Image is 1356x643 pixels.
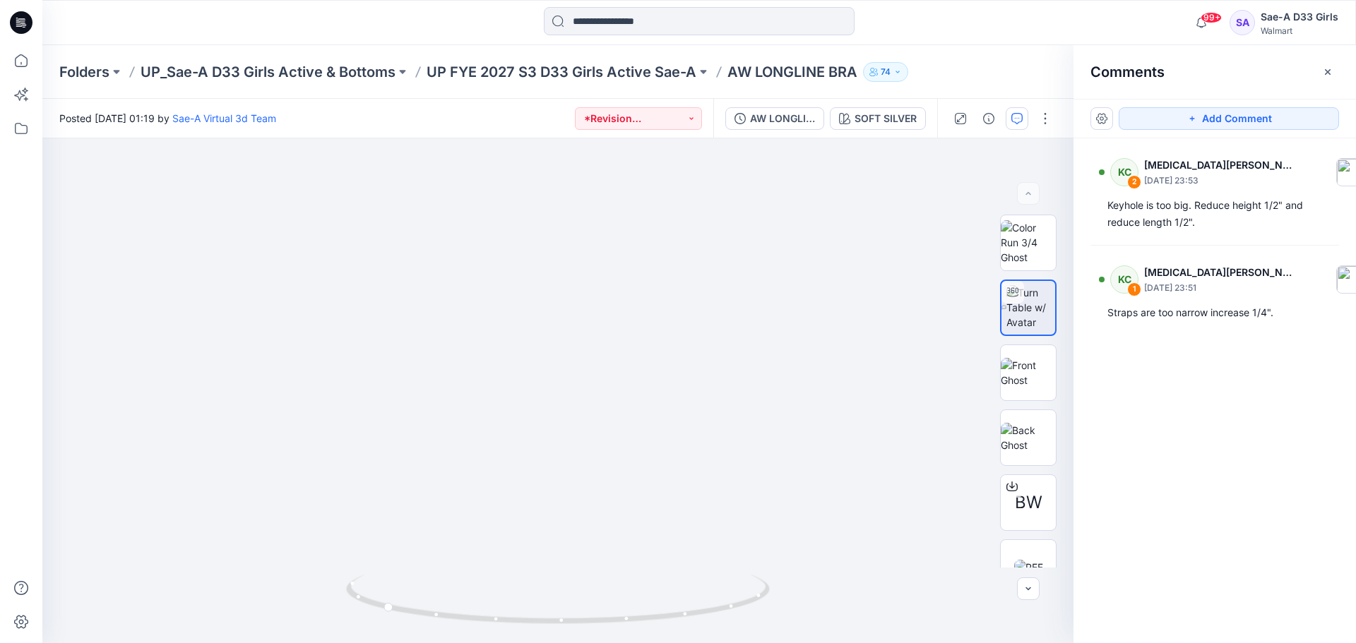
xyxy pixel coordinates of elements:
[1261,25,1338,36] div: Walmart
[1006,285,1055,330] img: Turn Table w/ Avatar
[1090,64,1165,80] h2: Comments
[1230,10,1255,35] div: SA
[1110,265,1138,294] div: KC
[172,112,276,124] a: Sae-A Virtual 3d Team
[727,62,857,82] p: AW LONGLINE BRA
[1001,220,1056,265] img: Color Run 3/4 Ghost
[1110,158,1138,186] div: KC
[59,111,276,126] span: Posted [DATE] 01:19 by
[1144,281,1297,295] p: [DATE] 23:51
[1261,8,1338,25] div: Sae-A D33 Girls
[855,111,917,126] div: SOFT SILVER
[1201,12,1222,23] span: 99+
[863,62,908,82] button: 74
[1001,423,1056,452] img: Back Ghost
[1001,358,1056,387] img: Front Ghost
[977,107,1000,130] button: Details
[725,107,824,130] button: AW LONGLINE BRA-OPT
[1107,197,1322,231] div: Keyhole is too big. Reduce height 1/2" and reduce length 1/2".
[1127,282,1141,296] div: 1
[750,111,815,126] div: AW LONGLINE BRA-OPT
[1144,264,1297,281] p: [MEDICAL_DATA][PERSON_NAME]
[1015,490,1042,515] span: BW
[1119,107,1339,130] button: Add Comment
[881,64,891,80] p: 74
[1144,157,1297,174] p: [MEDICAL_DATA][PERSON_NAME]
[1014,560,1043,575] img: REF
[1107,304,1322,321] div: Straps are too narrow increase 1/4".
[141,62,395,82] a: UP_Sae-A D33 Girls Active & Bottoms
[1144,174,1297,188] p: [DATE] 23:53
[830,107,926,130] button: SOFT SILVER
[1127,175,1141,189] div: 2
[59,62,109,82] a: Folders
[427,62,696,82] a: UP FYE 2027 S3 D33 Girls Active Sae-A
